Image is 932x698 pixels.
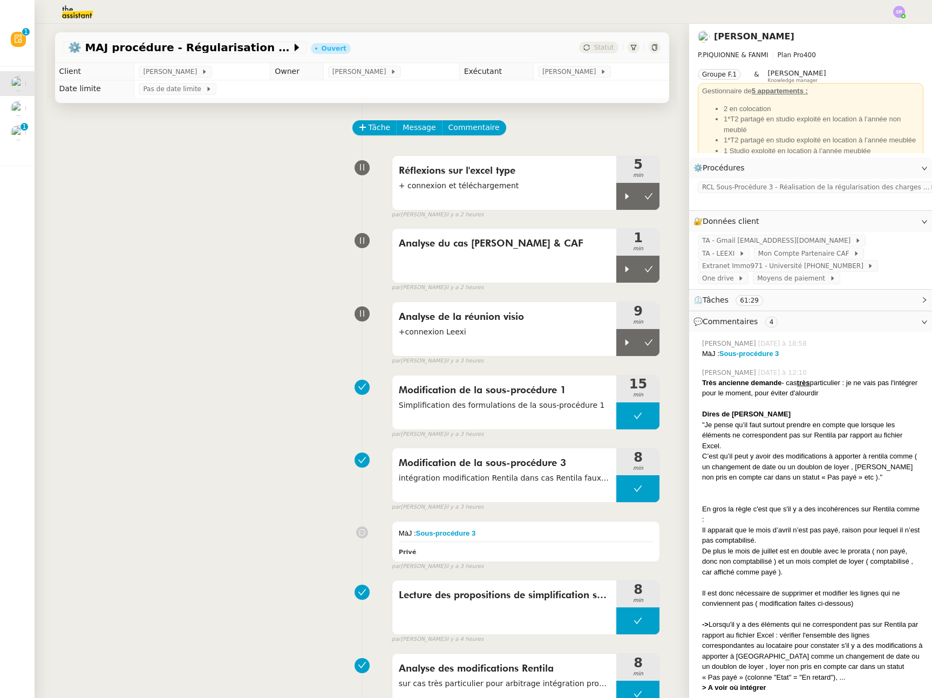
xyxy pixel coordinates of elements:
[11,76,26,91] img: users%2FcRgg4TJXLQWrBH1iwK9wYfCha1e2%2Favatar%2Fc9d2fa25-7b78-4dd4-b0f3-ccfa08be62e5
[445,562,484,571] span: il y a 3 heures
[768,69,826,83] app-user-label: Knowledge manager
[724,104,919,114] li: 2 en colocation
[399,236,610,252] span: Analyse du cas [PERSON_NAME] & CAF
[24,28,28,38] p: 1
[68,42,291,53] span: ⚙️ MAJ procédure - Régularisation des charges locatives
[714,31,794,42] a: [PERSON_NAME]
[616,244,659,254] span: min
[758,339,809,348] span: [DATE] à 18:58
[445,283,484,292] span: il y a 2 heures
[616,158,659,171] span: 5
[392,635,484,644] small: [PERSON_NAME]
[724,114,919,135] li: 1*T2 partagé en studio exploité en location à l’année non meublé
[702,620,709,628] strong: ->
[702,339,758,348] span: [PERSON_NAME]
[765,317,778,327] nz-tag: 4
[392,283,484,292] small: [PERSON_NAME]
[616,305,659,318] span: 9
[143,66,201,77] span: [PERSON_NAME]
[399,661,610,677] span: Analyse des modifications Rentila
[616,391,659,400] span: min
[55,80,134,98] td: Date limite
[399,587,610,604] span: Lecture des propositions de simplification sur la procédure écrite
[399,528,654,539] div: MàJ :
[322,45,346,52] div: Ouvert
[270,63,324,80] td: Owner
[702,348,923,359] div: MàJ :
[757,273,829,284] span: Moyens de paiement
[702,378,923,399] div: - cas particulier : je ne vais pas l'intégrer pour le moment, pour éviter d'alourdir
[804,51,816,59] span: 400
[616,231,659,244] span: 1
[768,78,818,84] span: Knowledge manager
[724,146,919,156] li: 1 Studio exploité en location à l’année meublée
[392,562,484,571] small: [PERSON_NAME]
[702,379,781,387] strong: Très ancienne demande
[396,120,442,135] button: Message
[399,455,610,471] span: Modification de la sous-procédure 3
[399,309,610,325] span: Analyse de la réunion visio
[11,125,26,140] img: users%2FpftfpH3HWzRMeZpe6E7kXDgO5SJ3%2Favatar%2Fa3cc7090-f8ed-4df9-82e0-3c63ac65f9dd
[448,121,500,134] span: Commentaire
[702,525,923,546] div: Il apparait que le mois d’avril n’est pas payé, raison pour lequel il n’est pas comptabilisé.
[445,503,484,512] span: il y a 3 heures
[693,317,782,326] span: 💬
[797,379,810,387] u: très
[702,619,923,682] div: Lorsqu'il y a des éléments qui ne correspondent pas sur Rentila par rapport au fichier Excel : vé...
[442,120,506,135] button: Commentaire
[702,504,923,525] div: En gros la règle c'est que s'il y a des incohérences sur Rentila comme :
[702,182,930,193] span: RCL Sous-Procédure 3 - Réalisation de la régularisation des charges sur [PERSON_NAME]
[445,430,484,439] span: il y a 3 heures
[22,28,30,36] nz-badge-sup: 1
[724,135,919,146] li: 1*T2 partagé en studio exploité en location à l’année meublée
[719,350,779,358] a: Sous-procédure 3
[392,357,484,366] small: [PERSON_NAME]
[689,290,932,311] div: ⏲️Tâches 61:29
[698,51,768,59] span: P.PIQUIONNE & FANMI
[616,596,659,605] span: min
[369,121,391,134] span: Tâche
[702,86,919,97] div: Gestionnaire de
[392,210,484,220] small: [PERSON_NAME]
[445,210,484,220] span: il y a 2 heures
[689,158,932,179] div: ⚙️Procédures
[392,283,401,292] span: par
[399,472,610,484] span: intégration modification Rentila dans cas Rentila faux par rapport à excel + détermination procéd...
[752,87,808,95] u: 5 appartements :
[702,261,867,271] span: Extranet Immo971 - Université [PHONE_NUMBER]
[392,430,484,439] small: [PERSON_NAME]
[702,248,739,259] span: TA - LEEXI
[893,6,905,18] img: svg
[689,311,932,332] div: 💬Commentaires 4
[392,635,401,644] span: par
[616,464,659,473] span: min
[143,84,205,94] span: Pas de date limite
[702,451,923,483] div: C’est qu’il peut y avoir des modifications à apporter à rentila comme ( un changement de date ou ...
[399,549,416,556] b: Privé
[702,273,738,284] span: One drive
[693,215,764,228] span: 🔐
[399,382,610,399] span: Modification de la sous-procédure 1
[399,180,610,192] span: + connexion et téléchargement
[55,63,134,80] td: Client
[616,669,659,679] span: min
[689,211,932,232] div: 🔐Données client
[616,171,659,180] span: min
[702,235,855,246] span: TA - Gmail [EMAIL_ADDRESS][DOMAIN_NAME]
[703,217,759,225] span: Données client
[768,69,826,77] span: [PERSON_NAME]
[754,69,759,83] span: &
[703,163,745,172] span: Procédures
[332,66,390,77] span: [PERSON_NAME]
[693,162,750,174] span: ⚙️
[698,69,741,80] nz-tag: Groupe F.1
[693,296,772,304] span: ⏲️
[399,326,610,338] span: +connexion Leexi
[416,529,476,537] a: Sous-procédure 3
[616,318,659,327] span: min
[403,121,436,134] span: Message
[459,63,533,80] td: Exécutant
[616,451,659,464] span: 8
